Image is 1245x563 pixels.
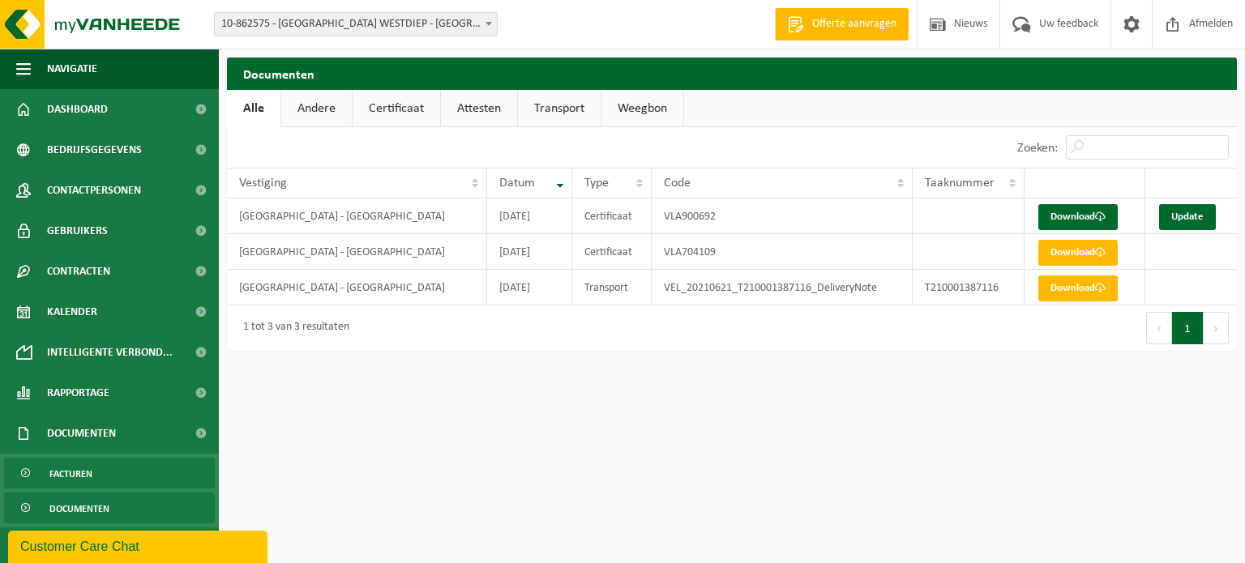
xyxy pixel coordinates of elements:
span: Rapportage [47,373,109,413]
div: 1 tot 3 van 3 resultaten [235,313,349,343]
span: Dashboard [47,89,108,130]
span: Offerte aanvragen [808,16,901,32]
a: Download [1038,275,1118,301]
span: Type [584,177,609,190]
span: Code [664,177,691,190]
span: 10-862575 - VRIJE LAGERE SCHOOL WESTDIEP - OOSTENDE [214,12,498,36]
td: VLA704109 [652,234,913,270]
h2: Documenten [227,58,1237,89]
td: VEL_20210621_T210001387116_DeliveryNote [652,270,913,305]
a: Certificaat [353,90,440,127]
td: [DATE] [487,198,572,234]
a: Andere [281,90,352,127]
iframe: chat widget [8,527,271,563]
td: Certificaat [572,198,651,234]
td: [GEOGRAPHIC_DATA] - [GEOGRAPHIC_DATA] [227,198,487,234]
label: Zoeken: [1017,142,1058,155]
a: Documenten [4,493,215,523]
a: Attesten [441,90,517,127]
span: Kalender [47,292,97,332]
td: Certificaat [572,234,651,270]
span: Datum [499,177,535,190]
a: Download [1038,240,1118,266]
a: Update [1159,204,1216,230]
button: Next [1204,312,1229,344]
span: Documenten [47,413,116,454]
span: Facturen [49,459,92,489]
span: 10-862575 - VRIJE LAGERE SCHOOL WESTDIEP - OOSTENDE [215,13,497,36]
td: [DATE] [487,234,572,270]
span: Bedrijfsgegevens [47,130,142,170]
span: Navigatie [47,49,97,89]
span: Contactpersonen [47,170,141,211]
button: Previous [1146,312,1172,344]
a: Alle [227,90,280,127]
button: 1 [1172,312,1204,344]
span: Intelligente verbond... [47,332,173,373]
a: Offerte aanvragen [775,8,909,41]
a: Download [1038,204,1118,230]
span: Documenten [49,493,109,524]
td: [GEOGRAPHIC_DATA] - [GEOGRAPHIC_DATA] [227,270,487,305]
span: Contracten [47,251,110,292]
a: Transport [518,90,601,127]
span: Gebruikers [47,211,108,251]
td: VLA900692 [652,198,913,234]
td: Transport [572,270,651,305]
span: Vestiging [239,177,287,190]
a: Facturen [4,458,215,488]
td: [GEOGRAPHIC_DATA] - [GEOGRAPHIC_DATA] [227,234,487,270]
td: [DATE] [487,270,572,305]
td: T210001387116 [913,270,1025,305]
span: Taaknummer [925,177,995,190]
a: Weegbon [601,90,683,127]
